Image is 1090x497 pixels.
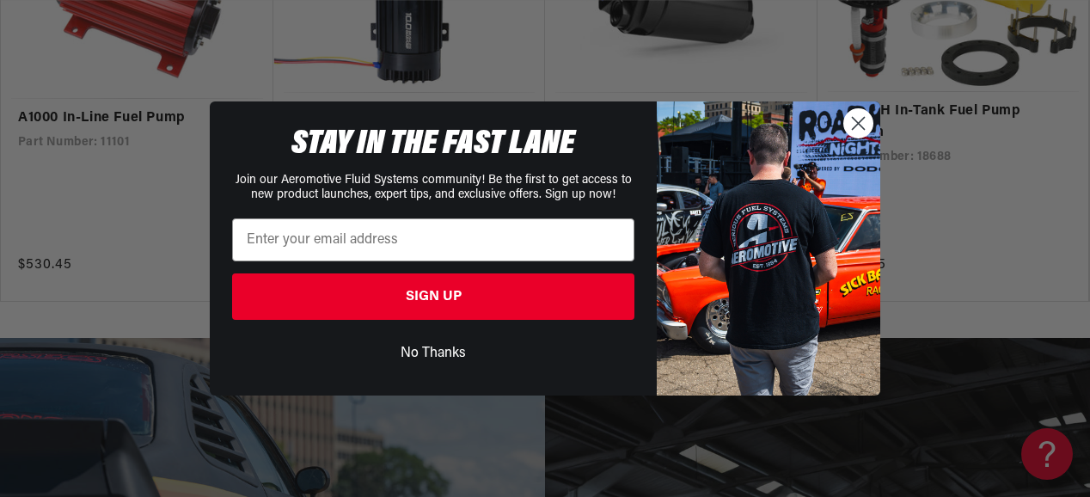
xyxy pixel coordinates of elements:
[236,174,632,201] span: Join our Aeromotive Fluid Systems community! Be the first to get access to new product launches, ...
[843,108,873,138] button: Close dialog
[232,337,634,370] button: No Thanks
[291,127,575,162] span: STAY IN THE FAST LANE
[232,273,634,320] button: SIGN UP
[657,101,880,396] img: 9278e0a8-2f18-4465-98b4-5c473baabe7a.jpeg
[232,218,634,261] input: Enter your email address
